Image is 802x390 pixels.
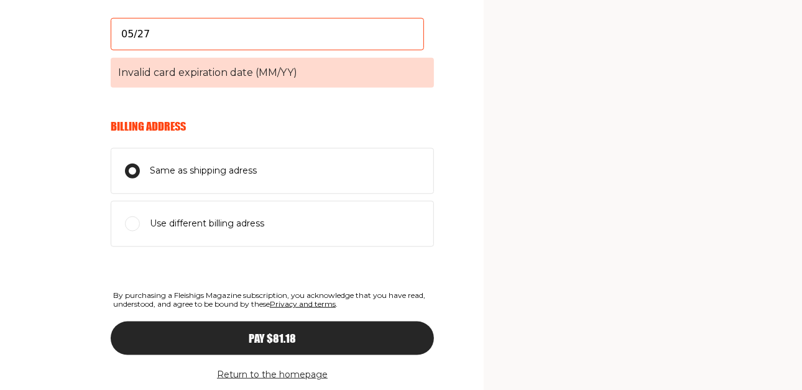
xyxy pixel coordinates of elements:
input: Same as shipping adress [125,164,140,179]
span: Use different billing adress [150,216,264,231]
input: Invalid card expiration date (MM/YY) [111,18,424,50]
h6: Billing Address [111,119,434,133]
a: Privacy and terms [270,299,336,309]
input: Use different billing adress [125,216,140,231]
span: Same as shipping adress [150,164,257,179]
button: Return to the homepage [217,368,328,383]
span: By purchasing a Fleishigs Magazine subscription, you acknowledge that you have read, understood, ... [111,289,434,312]
span: Invalid card expiration date (MM/YY) [111,58,434,88]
